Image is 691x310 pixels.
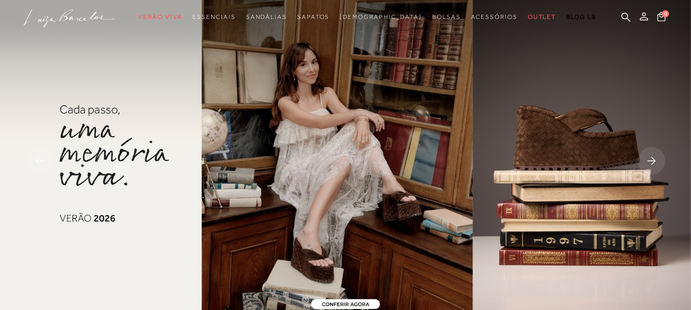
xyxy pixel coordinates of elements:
[528,13,556,20] span: Outlet
[192,8,235,27] a: noSubCategoriesText
[566,8,596,27] a: BLOG LB
[340,8,422,27] a: noSubCategoriesText
[138,13,182,20] span: Verão Viva
[566,13,596,20] span: BLOG LB
[662,10,669,17] span: 0
[246,13,287,20] span: Sandálias
[654,11,668,25] button: 0
[471,13,518,20] span: Acessórios
[192,13,235,20] span: Essenciais
[432,8,461,27] a: noSubCategoriesText
[138,8,182,27] a: noSubCategoriesText
[528,8,556,27] a: noSubCategoriesText
[432,13,461,20] span: Bolsas
[471,8,518,27] a: noSubCategoriesText
[340,13,422,20] span: [DEMOGRAPHIC_DATA]
[297,13,329,20] span: Sapatos
[297,8,329,27] a: noSubCategoriesText
[246,8,287,27] a: noSubCategoriesText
